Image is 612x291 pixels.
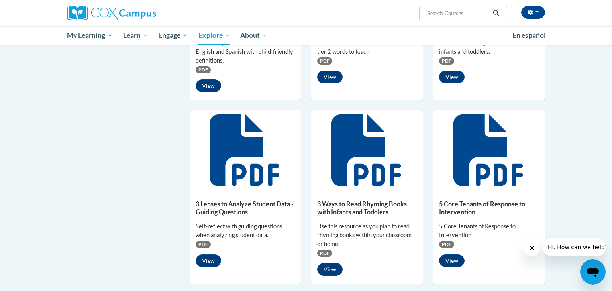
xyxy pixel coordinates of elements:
[196,254,221,267] button: View
[198,31,230,40] span: Explore
[490,8,502,18] button: Search
[55,26,557,45] div: Main menu
[580,259,606,285] iframe: Button to launch messaging window
[5,6,65,12] span: Hi. How can we help?
[317,250,332,257] span: PDF
[153,26,193,45] a: Engage
[439,254,465,267] button: View
[196,79,221,92] button: View
[317,71,343,83] button: View
[507,27,551,44] a: En español
[439,57,454,65] span: PDF
[512,31,546,39] span: En español
[67,6,218,20] a: Cox Campus
[67,31,113,40] span: My Learning
[317,57,332,65] span: PDF
[317,222,417,248] div: Use this resource as you plan to read rhyming books within your classroom or home.
[235,26,273,45] a: About
[196,39,296,65] div: Vocabulary list of tier 1 words in English and Spanish with child-friendly definitions.
[240,31,267,40] span: About
[196,200,296,216] h5: 3 Lenses to Analyze Student Data - Guiding Questions
[521,6,545,19] button: Account Settings
[118,26,153,45] a: Learn
[439,200,539,216] h5: 5 Core Tenants of Response to Intervention
[439,39,539,56] div: List of 25 rhyming books to read with infants and toddlers.
[317,200,417,216] h5: 3 Ways to Read Rhyming Books with Infants and Toddlers
[196,66,211,73] span: PDF
[193,26,235,45] a: Explore
[439,241,454,248] span: PDF
[317,39,417,56] div: Use this resource for ideas of valuable tier 2 words to teach
[196,241,211,248] span: PDF
[158,31,188,40] span: Engage
[439,222,539,240] div: 5 Core Tenants of Response to Intervention
[196,222,296,240] div: Self-reflect with guiding questions when analyzing student data.
[67,6,156,20] img: Cox Campus
[524,240,540,256] iframe: Close message
[426,8,490,18] input: Search Courses
[62,26,118,45] a: My Learning
[439,71,465,83] button: View
[123,31,148,40] span: Learn
[543,238,606,256] iframe: Message from company
[317,263,343,276] button: View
